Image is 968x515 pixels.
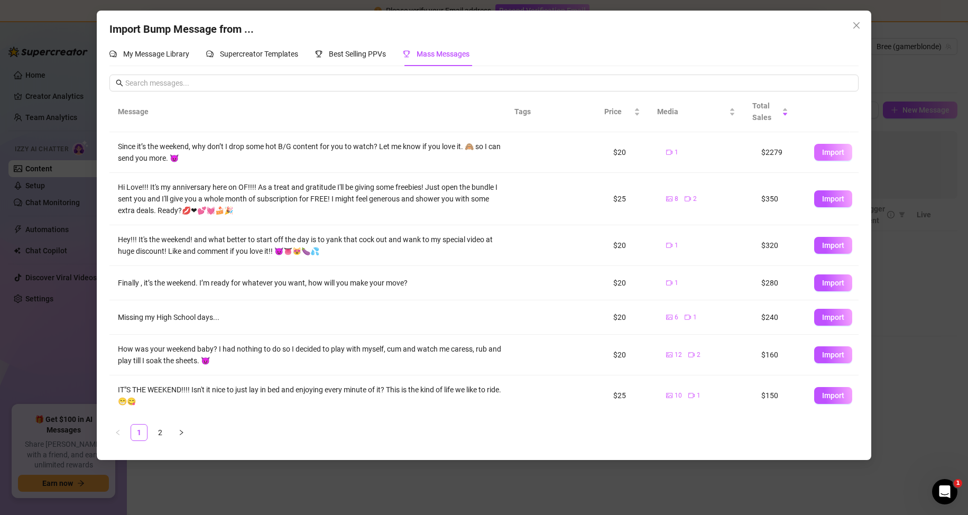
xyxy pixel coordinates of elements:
[675,312,678,323] span: 6
[954,479,962,488] span: 1
[206,50,214,58] span: comment
[78,5,135,23] h1: Messages
[822,391,844,400] span: Import
[814,144,852,161] button: Import
[848,17,865,34] button: Close
[666,196,672,202] span: picture
[675,194,678,204] span: 8
[53,330,106,372] button: Messages
[49,298,163,319] button: Send us a message
[118,181,506,216] div: Hi Love!!! It's my anniversary here on OF!!!! As a treat and gratitude I'll be giving some freebi...
[604,106,632,117] span: Price
[814,237,852,254] button: Import
[814,309,852,326] button: Import
[35,87,94,98] div: 🌟 Supercreator
[753,266,806,300] td: $280
[753,375,806,416] td: $150
[649,91,744,132] th: Media
[152,424,169,441] li: 2
[131,425,147,440] a: 1
[109,23,254,35] span: Import Bump Message from ...
[186,4,205,23] div: Close
[852,21,861,30] span: close
[675,278,678,288] span: 1
[675,350,682,360] span: 12
[38,48,99,59] div: [PERSON_NAME]
[666,392,672,399] span: picture
[675,241,678,251] span: 1
[417,50,469,58] span: Mass Messages
[666,352,672,358] span: picture
[688,392,695,399] span: video-camera
[814,190,852,207] button: Import
[605,132,658,173] td: $20
[693,312,697,323] span: 1
[744,91,797,132] th: Total Sales
[753,335,806,375] td: $160
[15,356,37,364] span: Home
[101,48,135,59] div: • 12h ago
[118,343,506,366] div: How was your weekend baby? I had nothing to do so I decided to play with myself, cum and watch me...
[329,50,386,58] span: Best Selling PPVs
[96,87,131,98] div: • 14h ago
[822,241,844,250] span: Import
[15,77,28,90] div: J
[697,391,700,401] span: 1
[685,314,691,320] span: video-camera
[106,330,159,372] button: Help
[605,300,658,335] td: $20
[753,173,806,225] td: $350
[666,314,672,320] span: picture
[131,424,147,441] li: 1
[822,279,844,287] span: Import
[685,196,691,202] span: video-camera
[175,356,195,364] span: News
[675,148,678,158] span: 1
[814,274,852,291] button: Import
[12,37,33,58] img: Profile image for Ella
[116,79,123,87] span: search
[124,356,141,364] span: Help
[822,351,844,359] span: Import
[666,280,672,286] span: video-camera
[605,266,658,300] td: $20
[753,300,806,335] td: $240
[675,391,682,401] span: 10
[125,77,852,89] input: Search messages...
[822,148,844,157] span: Import
[118,234,506,257] div: Hey!!! It's the weekend! and what better to start off the day is to yank that cock out and wank t...
[109,424,126,441] li: Previous Page
[59,356,99,364] span: Messages
[605,335,658,375] td: $20
[173,424,190,441] button: right
[506,91,569,132] th: Tags
[605,375,658,416] td: $25
[822,313,844,321] span: Import
[35,77,47,85] span: zzz
[752,100,780,123] span: Total Sales
[605,225,658,266] td: $20
[822,195,844,203] span: Import
[118,384,506,407] div: IT"S THE WEEKEND!!!! Isn't it nice to just lay in bed and enjoying every minute of it? This is th...
[657,106,727,117] span: Media
[178,429,185,436] span: right
[315,50,322,58] span: trophy
[109,91,506,132] th: Message
[753,225,806,266] td: $320
[173,424,190,441] li: Next Page
[159,330,211,372] button: News
[697,350,700,360] span: 2
[666,242,672,249] span: video-camera
[814,387,852,404] button: Import
[11,86,23,98] img: Ella avatar
[118,311,506,323] div: Missing my High School days...
[152,425,168,440] a: 2
[403,50,410,58] span: trophy
[693,194,697,204] span: 2
[753,132,806,173] td: $2279
[109,50,117,58] span: comment
[688,352,695,358] span: video-camera
[932,479,957,504] iframe: Intercom live chat
[848,21,865,30] span: Close
[20,86,32,98] img: Giselle avatar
